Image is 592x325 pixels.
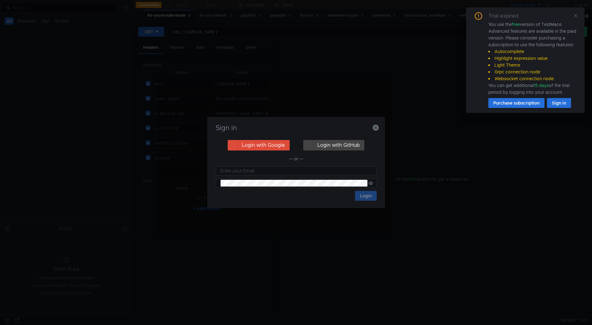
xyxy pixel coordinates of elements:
li: Grpc connection node [488,68,577,75]
button: Sign in [547,98,571,108]
li: Autocomplete [488,48,577,55]
li: Highlight expression value [488,55,577,62]
input: Enter your Email [221,167,373,174]
li: Light Theme [488,62,577,68]
div: You can get additional of the trial period by logging into your account. [488,82,577,96]
div: Trial expired [488,12,526,20]
button: Login with Google [228,140,290,150]
div: You use the version of TestMace. Advanced features are available in the paid version. Please cons... [488,21,577,96]
span: 15 days [534,83,549,88]
li: Websocket connection node [488,75,577,82]
button: Purchase subscription [488,98,544,108]
div: — or — [216,155,377,162]
h3: Sign in [215,124,378,132]
span: free [512,22,520,27]
button: Login with GitHub [303,140,364,150]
